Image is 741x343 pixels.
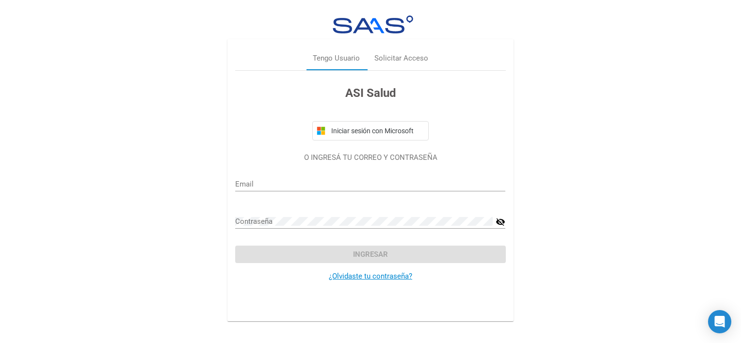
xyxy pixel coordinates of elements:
[235,246,505,263] button: Ingresar
[235,152,505,163] p: O INGRESÁ TU CORREO Y CONTRASEÑA
[708,310,731,333] div: Open Intercom Messenger
[353,250,388,259] span: Ingresar
[235,84,505,102] h3: ASI Salud
[312,121,429,140] button: Iniciar sesión con Microsoft
[329,127,424,135] span: Iniciar sesión con Microsoft
[374,53,428,64] div: Solicitar Acceso
[329,272,412,281] a: ¿Olvidaste tu contraseña?
[313,53,360,64] div: Tengo Usuario
[496,216,505,228] mat-icon: visibility_off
